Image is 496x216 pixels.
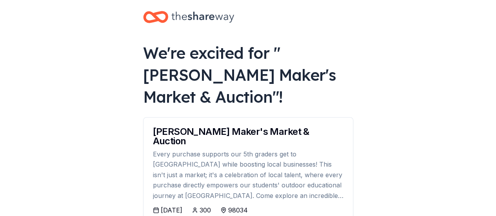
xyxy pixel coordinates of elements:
[228,205,248,215] div: 98034
[200,205,211,215] div: 300
[153,127,343,146] div: [PERSON_NAME] Maker's Market & Auction
[161,205,182,215] div: [DATE]
[143,42,353,108] div: We're excited for " [PERSON_NAME] Maker's Market & Auction "!
[153,149,343,201] div: Every purchase supports our 5th graders get to [GEOGRAPHIC_DATA] while boosting local businesses!...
